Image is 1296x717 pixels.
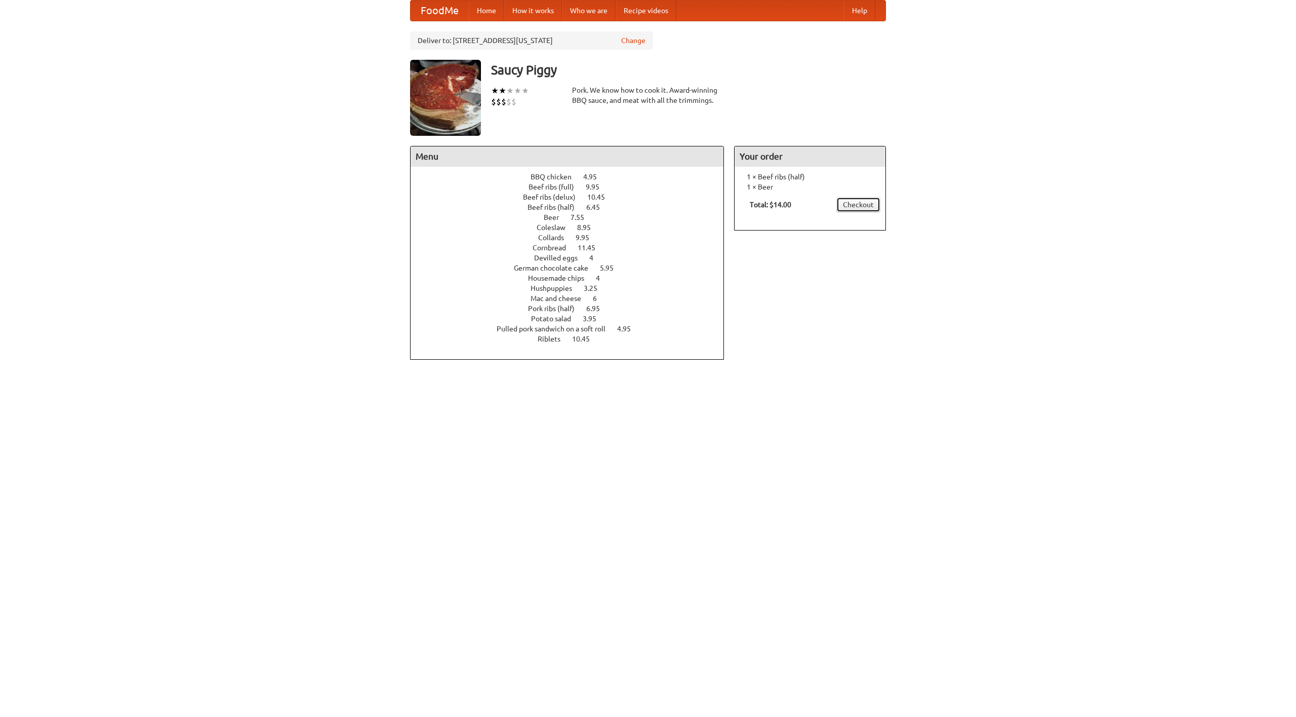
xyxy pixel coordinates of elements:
a: Potato salad 3.95 [531,315,615,323]
a: Pulled pork sandwich on a soft roll 4.95 [497,325,650,333]
li: 1 × Beef ribs (half) [740,172,880,182]
span: Beef ribs (delux) [523,193,586,201]
a: Pork ribs (half) 6.95 [528,305,619,313]
li: $ [511,96,516,107]
a: Home [469,1,504,21]
h4: Your order [735,146,885,167]
a: Devilled eggs 4 [534,254,612,262]
span: 6.45 [586,203,610,211]
span: 4 [589,254,603,262]
a: Checkout [836,197,880,212]
li: $ [491,96,496,107]
span: Pork ribs (half) [528,305,585,313]
a: Help [844,1,875,21]
a: FoodMe [411,1,469,21]
li: ★ [521,85,529,96]
span: Beer [544,213,569,221]
span: Beef ribs (full) [529,183,584,191]
div: Deliver to: [STREET_ADDRESS][US_STATE] [410,31,653,50]
span: 10.45 [572,335,600,343]
span: 6 [593,294,607,303]
a: Mac and cheese 6 [531,294,616,303]
span: BBQ chicken [531,173,582,181]
a: How it works [504,1,562,21]
h3: Saucy Piggy [491,60,886,80]
span: Potato salad [531,315,581,323]
span: Pulled pork sandwich on a soft roll [497,325,616,333]
a: Recipe videos [616,1,676,21]
span: 8.95 [577,223,601,232]
span: 6.95 [586,305,610,313]
a: Coleslaw 8.95 [537,223,610,232]
span: 11.45 [578,244,605,252]
a: Riblets 10.45 [538,335,609,343]
a: Beef ribs (delux) 10.45 [523,193,624,201]
a: Cornbread 11.45 [533,244,614,252]
li: $ [506,96,511,107]
a: Beef ribs (full) 9.95 [529,183,618,191]
span: Riblets [538,335,571,343]
img: angular.jpg [410,60,481,136]
a: Collards 9.95 [538,234,608,242]
span: Collards [538,234,574,242]
a: Housemade chips 4 [528,274,619,282]
span: 9.95 [576,234,599,242]
a: Beer 7.55 [544,213,603,221]
span: 4.95 [583,173,607,181]
li: $ [496,96,501,107]
span: Hushpuppies [531,284,582,292]
li: ★ [491,85,499,96]
span: 3.95 [583,315,606,323]
span: 7.55 [571,213,594,221]
a: Hushpuppies 3.25 [531,284,616,292]
li: ★ [499,85,506,96]
span: 4 [596,274,610,282]
span: 5.95 [600,264,624,272]
a: BBQ chicken 4.95 [531,173,616,181]
span: Mac and cheese [531,294,591,303]
a: German chocolate cake 5.95 [514,264,632,272]
a: Beef ribs (half) 6.45 [528,203,619,211]
li: 1 × Beer [740,182,880,192]
div: Pork. We know how to cook it. Award-winning BBQ sauce, and meat with all the trimmings. [572,85,724,105]
span: Coleslaw [537,223,576,232]
span: German chocolate cake [514,264,598,272]
a: Change [621,35,645,46]
span: Cornbread [533,244,576,252]
span: 3.25 [584,284,607,292]
span: Beef ribs (half) [528,203,585,211]
a: Who we are [562,1,616,21]
b: Total: $14.00 [750,201,791,209]
span: 10.45 [587,193,615,201]
h4: Menu [411,146,723,167]
li: ★ [506,85,514,96]
li: $ [501,96,506,107]
li: ★ [514,85,521,96]
span: Devilled eggs [534,254,588,262]
span: Housemade chips [528,274,594,282]
span: 4.95 [617,325,641,333]
span: 9.95 [586,183,610,191]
